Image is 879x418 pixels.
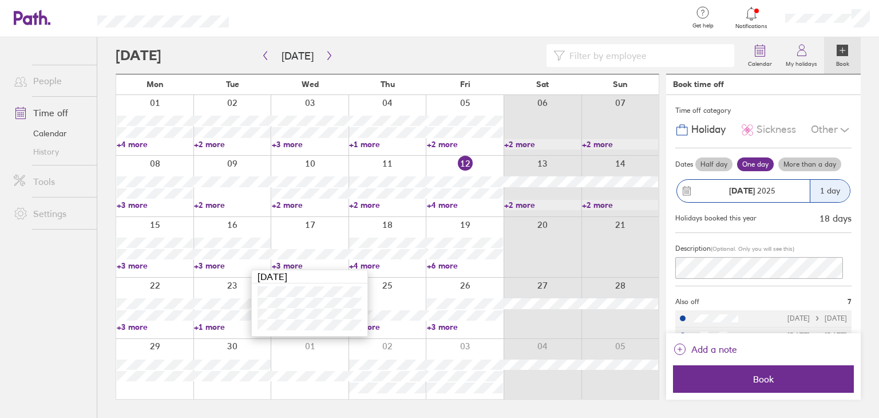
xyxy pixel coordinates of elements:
[427,261,503,271] a: +6 more
[252,270,367,283] div: [DATE]
[565,45,727,66] input: Filter by employee
[504,139,580,149] a: +2 more
[427,322,503,332] a: +3 more
[5,170,97,193] a: Tools
[427,139,503,149] a: +2 more
[117,322,193,332] a: +3 more
[779,57,824,68] label: My holidays
[675,160,693,168] span: Dates
[349,200,425,210] a: +2 more
[460,80,470,89] span: Fri
[349,261,425,271] a: +4 more
[5,124,97,143] a: Calendar
[733,23,770,30] span: Notifications
[819,213,852,223] div: 18 days
[737,157,774,171] label: One day
[673,80,724,89] div: Book time off
[117,200,193,210] a: +3 more
[675,102,852,119] div: Time off category
[711,245,794,253] span: (Optional. Only you will see this)
[675,173,852,208] button: [DATE] 20251 day
[811,119,852,141] div: Other
[787,314,847,322] div: [DATE] [DATE]
[675,214,757,222] div: Holidays booked this year
[5,202,97,225] a: Settings
[675,298,699,306] span: Also off
[778,157,841,171] label: More than a day
[829,57,856,68] label: Book
[582,200,658,210] a: +2 more
[194,200,270,210] a: +2 more
[691,340,737,358] span: Add a note
[824,37,861,74] a: Book
[272,200,348,210] a: +2 more
[117,261,193,271] a: +3 more
[613,80,628,89] span: Sun
[673,365,854,393] button: Book
[779,37,824,74] a: My holidays
[194,322,270,332] a: +1 more
[691,124,726,136] span: Holiday
[757,124,796,136] span: Sickness
[302,80,319,89] span: Wed
[582,139,658,149] a: +2 more
[741,37,779,74] a: Calendar
[5,69,97,92] a: People
[729,186,775,195] span: 2025
[427,200,503,210] a: +4 more
[5,101,97,124] a: Time off
[226,80,239,89] span: Tue
[272,139,348,149] a: +3 more
[810,180,850,202] div: 1 day
[272,46,323,65] button: [DATE]
[146,80,164,89] span: Mon
[729,186,755,196] strong: [DATE]
[684,22,722,29] span: Get help
[733,6,770,30] a: Notifications
[681,374,846,384] span: Book
[117,139,193,149] a: +4 more
[536,80,549,89] span: Sat
[5,143,97,161] a: History
[349,322,425,332] a: +1 more
[673,340,737,358] button: Add a note
[194,261,270,271] a: +3 more
[695,157,732,171] label: Half day
[381,80,395,89] span: Thu
[349,139,425,149] a: +1 more
[504,200,580,210] a: +2 more
[675,244,711,253] span: Description
[848,298,852,306] span: 7
[741,57,779,68] label: Calendar
[787,332,847,340] div: [DATE] [DATE]
[194,139,270,149] a: +2 more
[272,261,348,271] a: +3 more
